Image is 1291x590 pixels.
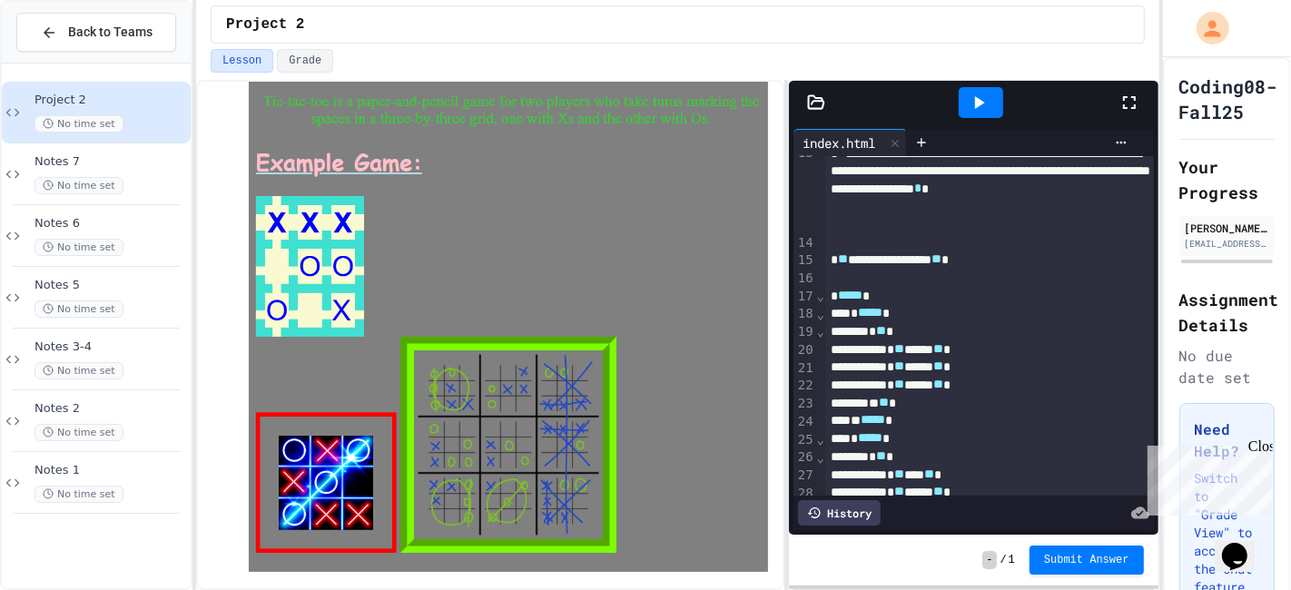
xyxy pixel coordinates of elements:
button: Grade [277,49,333,73]
span: Notes 5 [34,278,187,293]
h3: Need Help? [1195,418,1259,462]
div: 25 [793,431,816,449]
span: Project 2 [34,93,187,108]
span: No time set [34,424,123,441]
div: 14 [793,234,816,252]
div: [EMAIL_ADDRESS][DOMAIN_NAME] [1185,237,1269,251]
span: - [982,551,996,569]
div: index.html [793,133,884,152]
span: Fold line [816,450,825,465]
div: 20 [793,341,816,359]
h2: Assignment Details [1179,287,1275,338]
div: 16 [793,270,816,288]
span: No time set [34,177,123,194]
span: No time set [34,300,123,318]
span: Fold line [816,289,825,303]
div: 24 [793,413,816,431]
span: No time set [34,239,123,256]
div: No due date set [1179,345,1275,388]
span: No time set [34,362,123,379]
div: 23 [793,395,816,413]
div: 26 [793,448,816,467]
span: Notes 1 [34,463,187,478]
div: My Account [1178,7,1234,49]
span: Submit Answer [1044,553,1129,567]
span: Notes 3-4 [34,339,187,355]
span: Notes 6 [34,216,187,231]
div: 27 [793,467,816,485]
div: 21 [793,359,816,378]
h1: Coding08-Fall25 [1179,74,1277,124]
div: 22 [793,377,816,395]
div: History [798,500,881,526]
h2: Your Progress [1179,154,1275,205]
button: Submit Answer [1030,546,1144,575]
div: 13 [793,144,816,233]
div: index.html [793,129,907,156]
span: No time set [34,115,123,133]
span: Fold line [816,307,825,321]
div: 15 [793,251,816,270]
span: Fold line [816,432,825,447]
span: Back to Teams [68,23,153,42]
span: Fold line [816,324,825,339]
div: Chat with us now!Close [7,7,125,115]
div: 18 [793,305,816,323]
div: 19 [793,323,816,341]
span: Notes 2 [34,401,187,417]
span: / [1000,553,1007,567]
iframe: chat widget [1215,517,1273,572]
span: Notes 7 [34,154,187,170]
span: 1 [1009,553,1015,567]
iframe: chat widget [1140,438,1273,516]
span: No time set [34,486,123,503]
div: [PERSON_NAME] '29 [1185,220,1269,236]
div: 17 [793,288,816,306]
div: 28 [793,485,816,503]
button: Lesson [211,49,273,73]
button: Back to Teams [16,13,176,52]
span: Project 2 [226,14,304,35]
